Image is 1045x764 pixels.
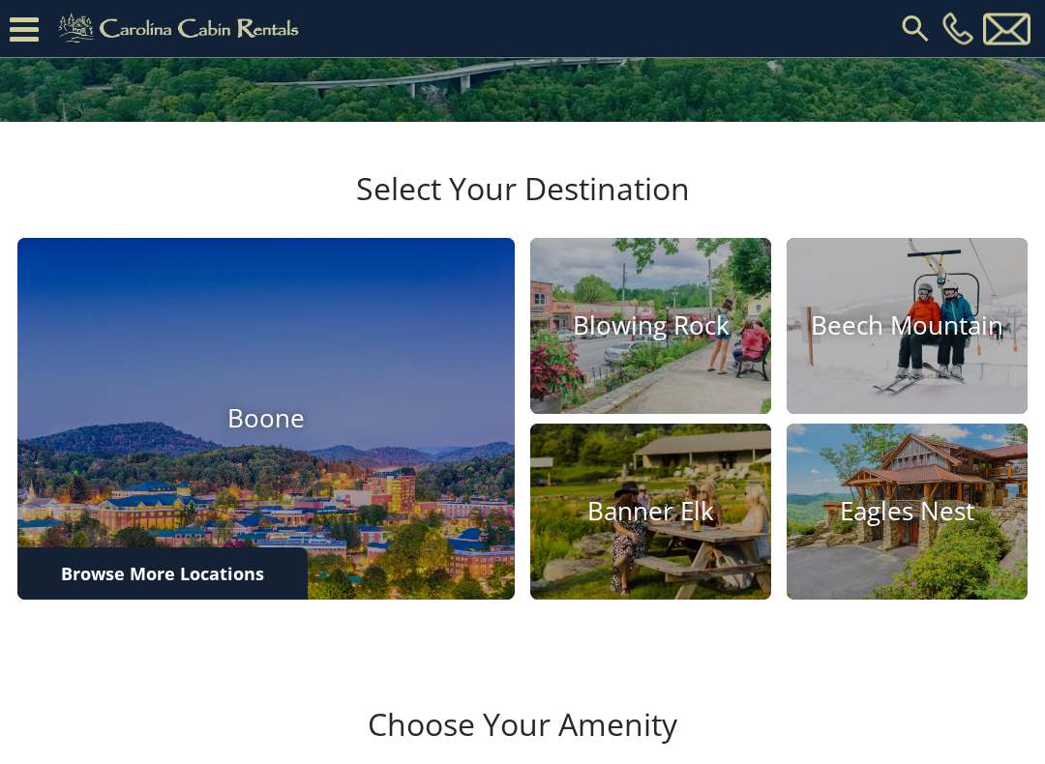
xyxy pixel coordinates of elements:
h4: Banner Elk [530,498,771,528]
h4: Beech Mountain [787,312,1028,342]
a: Blowing Rock [530,239,771,415]
a: Eagles Nest [787,425,1028,601]
h4: Boone [17,405,515,435]
a: Banner Elk [530,425,771,601]
a: [PHONE_NUMBER] [938,13,978,45]
a: Browse More Locations [17,548,308,601]
h4: Eagles Nest [787,498,1028,528]
a: Beech Mountain [787,239,1028,415]
img: Khaki-logo.png [48,10,315,48]
a: Boone [17,239,515,601]
h4: Blowing Rock [530,312,771,342]
h3: Select Your Destination [15,171,1030,239]
img: search-regular.svg [898,12,933,46]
